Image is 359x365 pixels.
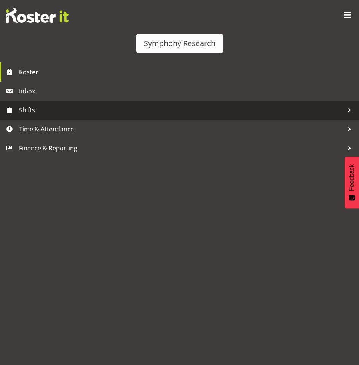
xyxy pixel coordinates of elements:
span: Inbox [19,85,355,97]
span: Finance & Reporting [19,142,344,154]
div: Symphony Research [144,38,215,49]
img: Rosterit website logo [6,8,69,23]
span: Feedback [348,164,355,191]
span: Roster [19,66,355,78]
span: Shifts [19,104,344,116]
button: Feedback - Show survey [345,157,359,208]
span: Time & Attendance [19,123,344,135]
